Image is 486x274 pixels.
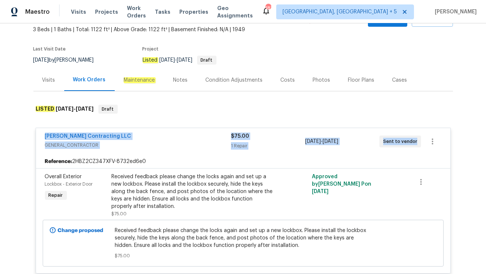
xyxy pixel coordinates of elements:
b: Reference: [45,158,72,165]
span: Repair [46,192,66,199]
div: 181 [265,4,271,12]
div: Notes [173,76,188,84]
div: by [PERSON_NAME] [33,56,103,65]
span: Project [143,47,159,51]
em: Listed [143,57,158,63]
em: LISTED [36,106,55,112]
span: Work Orders [127,4,146,19]
span: Visits [71,8,86,16]
span: Maestro [25,8,50,16]
span: $75.00 [112,212,127,216]
span: Draft [198,58,216,62]
span: [DATE] [323,139,338,144]
div: Cases [392,76,407,84]
span: Received feedback please change the locks again and set up a new lockbox. Please install the lock... [115,227,371,249]
em: Maintenance [124,77,156,83]
span: - [56,106,94,111]
span: [DATE] [160,58,175,63]
span: GENERAL_CONTRACTOR [45,141,231,149]
div: Floor Plans [348,76,375,84]
span: Approved by [PERSON_NAME] P on [312,174,371,194]
div: Received feedback please change the locks again and set up a new lockbox. Please install the lock... [112,173,274,210]
div: Photos [313,76,330,84]
span: Lockbox - Exterior Door [45,182,93,186]
span: Geo Assignments [217,4,253,19]
span: - [160,58,193,63]
div: Condition Adjustments [206,76,263,84]
span: Properties [179,8,208,16]
span: Draft [99,105,117,113]
div: LISTED [DATE]-[DATE]Draft [33,97,453,121]
span: Overall Exterior [45,174,82,179]
span: [DATE] [33,58,49,63]
span: [DATE] [56,106,74,111]
a: [PERSON_NAME] Contracting LLC [45,134,131,139]
span: [GEOGRAPHIC_DATA], [GEOGRAPHIC_DATA] + 5 [283,8,397,16]
div: 2HBZ2CZ347XFV-8732ed6e0 [36,155,450,168]
div: Visits [42,76,55,84]
span: [DATE] [177,58,193,63]
span: Projects [95,8,118,16]
span: $75.00 [115,252,371,260]
span: Last Visit Date [33,47,66,51]
div: Work Orders [73,76,106,84]
span: [PERSON_NAME] [432,8,477,16]
span: - [305,138,338,145]
span: 3 Beds | 1 Baths | Total: 1122 ft² | Above Grade: 1122 ft² | Basement Finished: N/A | 1949 [33,26,303,33]
span: Tasks [155,9,170,14]
div: 1 Repair [231,142,305,150]
b: Change proposed [58,228,104,233]
span: [DATE] [312,189,329,194]
span: [DATE] [305,139,321,144]
div: Costs [281,76,295,84]
span: $75.00 [231,134,249,139]
span: Sent to vendor [383,138,420,145]
span: [DATE] [76,106,94,111]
